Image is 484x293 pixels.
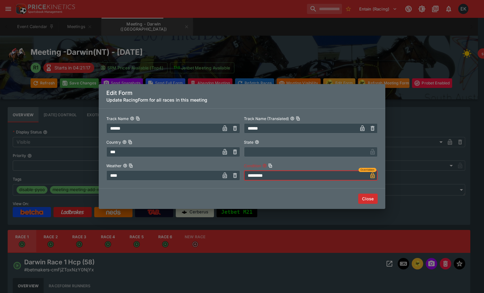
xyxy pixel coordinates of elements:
button: State [255,140,259,144]
button: CountryCopy To Clipboard [122,140,127,144]
p: Track Name (Translated) [244,116,289,121]
button: Track NameCopy To Clipboard [130,116,134,121]
button: Copy To Clipboard [296,116,300,121]
button: Close [358,194,378,204]
p: Track Name [106,116,129,121]
span: Overridden [360,168,374,172]
button: ConditionCopy To Clipboard [262,163,267,168]
h5: Edit Form [106,89,378,96]
button: Track Name (Translated)Copy To Clipboard [290,116,295,121]
button: Copy To Clipboard [268,163,273,168]
button: Copy To Clipboard [128,140,132,144]
p: Weather [106,163,122,168]
button: Copy To Clipboard [129,163,133,168]
h6: Update RacingForm for all races in this meeting [106,96,378,103]
p: Condition [244,163,261,168]
button: WeatherCopy To Clipboard [123,163,127,168]
p: Country [106,139,121,145]
button: Copy To Clipboard [136,116,140,121]
p: State [244,139,253,145]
